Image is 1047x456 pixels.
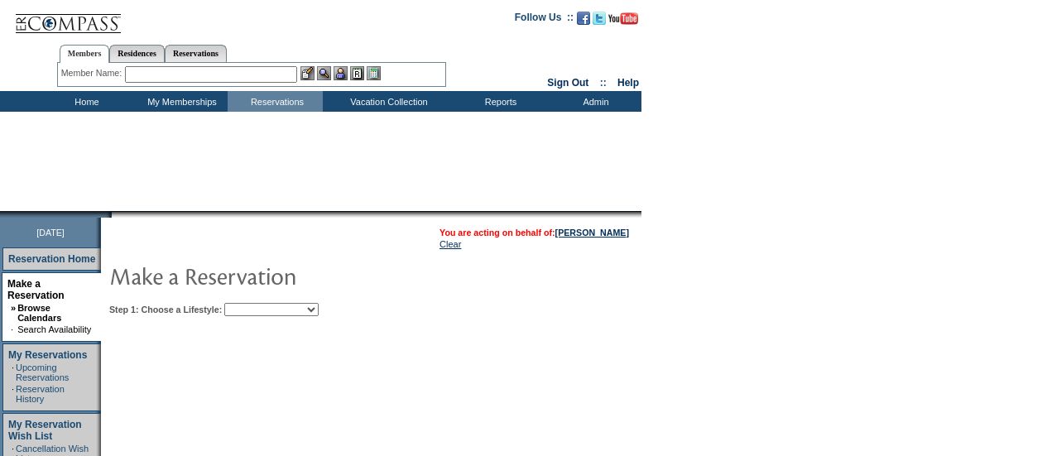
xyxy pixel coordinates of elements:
img: b_edit.gif [300,66,315,80]
td: Vacation Collection [323,91,451,112]
a: Make a Reservation [7,278,65,301]
img: blank.gif [112,211,113,218]
td: · [12,362,14,382]
a: Help [617,77,639,89]
div: Member Name: [61,66,125,80]
img: pgTtlMakeReservation.gif [109,259,440,292]
a: Residences [109,45,165,62]
a: Members [60,45,110,63]
td: My Memberships [132,91,228,112]
a: Follow us on Twitter [593,17,606,26]
img: Subscribe to our YouTube Channel [608,12,638,25]
td: Admin [546,91,641,112]
a: Upcoming Reservations [16,362,69,382]
a: Browse Calendars [17,303,61,323]
b: » [11,303,16,313]
img: Follow us on Twitter [593,12,606,25]
span: You are acting on behalf of: [439,228,629,238]
img: Reservations [350,66,364,80]
img: View [317,66,331,80]
a: Subscribe to our YouTube Channel [608,17,638,26]
span: [DATE] [36,228,65,238]
a: Search Availability [17,324,91,334]
a: Reservations [165,45,227,62]
img: promoShadowLeftCorner.gif [106,211,112,218]
a: Reservation Home [8,253,95,265]
a: Clear [439,239,461,249]
td: Follow Us :: [515,10,574,30]
a: My Reservations [8,349,87,361]
td: Home [37,91,132,112]
img: Become our fan on Facebook [577,12,590,25]
a: Sign Out [547,77,588,89]
a: Become our fan on Facebook [577,17,590,26]
a: Reservation History [16,384,65,404]
td: Reports [451,91,546,112]
b: Step 1: Choose a Lifestyle: [109,305,222,314]
img: Impersonate [334,66,348,80]
a: My Reservation Wish List [8,419,82,442]
td: · [12,384,14,404]
img: b_calculator.gif [367,66,381,80]
span: :: [600,77,607,89]
td: Reservations [228,91,323,112]
a: [PERSON_NAME] [555,228,629,238]
td: · [11,324,16,334]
